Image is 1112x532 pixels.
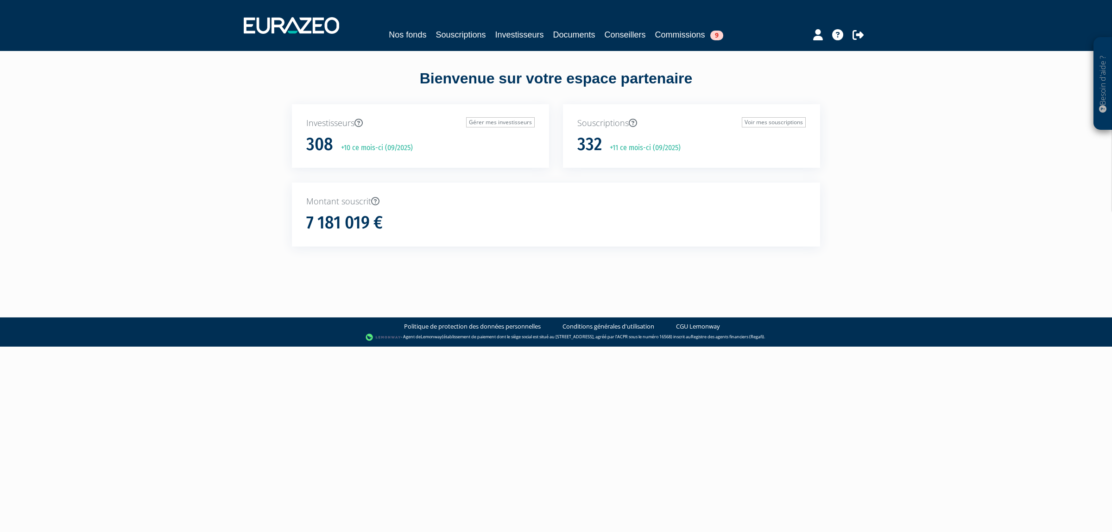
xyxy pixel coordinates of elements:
[553,28,595,41] a: Documents
[404,322,541,331] a: Politique de protection des données personnelles
[244,17,339,34] img: 1732889491-logotype_eurazeo_blanc_rvb.png
[655,28,723,41] a: Commissions9
[710,31,723,40] span: 9
[9,333,1103,342] div: - Agent de (établissement de paiement dont le siège social est situé au [STREET_ADDRESS], agréé p...
[436,28,486,41] a: Souscriptions
[1098,42,1108,126] p: Besoin d'aide ?
[306,117,535,129] p: Investisseurs
[742,117,806,127] a: Voir mes souscriptions
[577,117,806,129] p: Souscriptions
[562,322,654,331] a: Conditions générales d'utilisation
[495,28,543,41] a: Investisseurs
[389,28,426,41] a: Nos fonds
[306,196,806,208] p: Montant souscrit
[691,334,764,340] a: Registre des agents financiers (Regafi)
[366,333,401,342] img: logo-lemonway.png
[306,135,333,154] h1: 308
[421,334,442,340] a: Lemonway
[577,135,602,154] h1: 332
[285,68,827,104] div: Bienvenue sur votre espace partenaire
[605,28,646,41] a: Conseillers
[335,143,413,153] p: +10 ce mois-ci (09/2025)
[306,213,383,233] h1: 7 181 019 €
[466,117,535,127] a: Gérer mes investisseurs
[603,143,681,153] p: +11 ce mois-ci (09/2025)
[676,322,720,331] a: CGU Lemonway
